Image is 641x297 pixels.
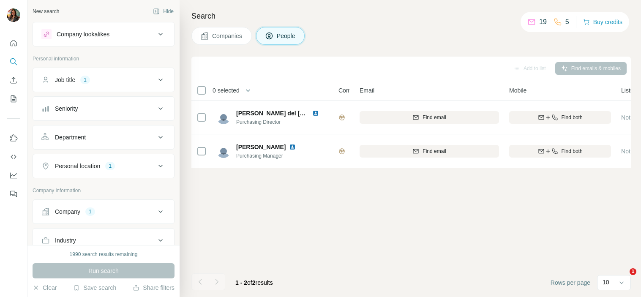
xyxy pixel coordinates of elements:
button: Quick start [7,35,20,51]
div: 1 [105,162,115,170]
span: [PERSON_NAME] [236,143,286,151]
img: Logo of Bacardi [338,148,345,155]
button: Dashboard [7,168,20,183]
button: Industry [33,230,174,251]
div: Personal location [55,162,100,170]
span: Purchasing Manager [236,152,306,160]
span: 1 - 2 [235,279,247,286]
span: [PERSON_NAME] del [PERSON_NAME] [236,110,347,117]
button: Use Surfe on LinkedIn [7,131,20,146]
span: 0 selected [213,86,240,95]
span: results [235,279,273,286]
span: Company [338,86,364,95]
p: 5 [565,17,569,27]
img: Logo of Bacardi [338,114,345,121]
span: Find both [562,147,583,155]
span: Find email [423,147,446,155]
div: New search [33,8,59,15]
div: 1 [80,76,90,84]
button: Department [33,127,174,147]
span: Rows per page [551,278,590,287]
button: Find email [360,111,499,124]
img: LinkedIn logo [289,144,296,150]
iframe: Intercom live chat [612,268,633,289]
div: Company [55,207,80,216]
button: Search [7,54,20,69]
button: My lists [7,91,20,106]
div: Industry [55,236,76,245]
div: Seniority [55,104,78,113]
button: Find both [509,111,611,124]
button: Job title1 [33,70,174,90]
div: 1990 search results remaining [70,251,138,258]
span: Mobile [509,86,526,95]
button: Share filters [133,283,175,292]
button: Find email [360,145,499,158]
span: Find email [423,114,446,121]
button: Use Surfe API [7,149,20,164]
img: Avatar [217,144,230,158]
p: 10 [603,278,609,286]
div: 1 [85,208,95,215]
span: Purchasing Director [236,118,329,126]
span: Lists [621,86,633,95]
span: Find both [562,114,583,121]
p: 19 [539,17,547,27]
span: 2 [252,279,256,286]
button: Buy credits [583,16,622,28]
button: Save search [73,283,116,292]
span: of [247,279,252,286]
button: Company1 [33,202,174,222]
div: Department [55,133,86,142]
button: Find both [509,145,611,158]
button: Personal location1 [33,156,174,176]
div: Job title [55,76,75,84]
button: Feedback [7,186,20,202]
img: Avatar [7,8,20,22]
p: Personal information [33,55,175,63]
button: Hide [147,5,180,18]
div: Company lookalikes [57,30,109,38]
button: Clear [33,283,57,292]
span: People [277,32,296,40]
img: Avatar [217,111,230,124]
h4: Search [191,10,631,22]
p: Company information [33,187,175,194]
span: Email [360,86,374,95]
button: Seniority [33,98,174,119]
span: Companies [212,32,243,40]
button: Enrich CSV [7,73,20,88]
img: LinkedIn logo [312,110,319,117]
button: Company lookalikes [33,24,174,44]
span: 1 [630,268,636,275]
